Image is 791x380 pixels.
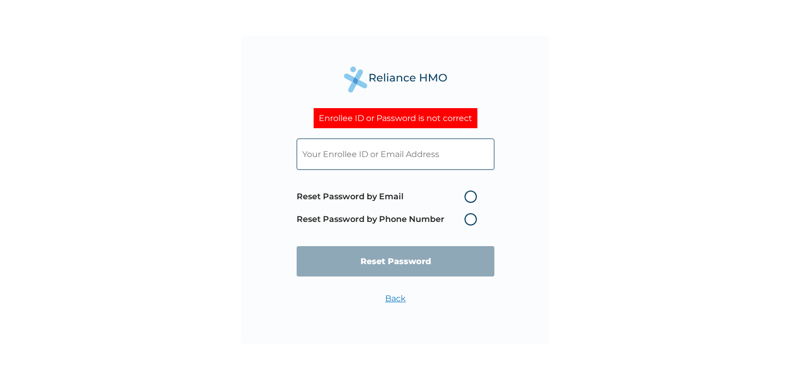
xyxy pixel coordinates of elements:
[344,66,447,93] img: Reliance Health's Logo
[297,191,482,203] label: Reset Password by Email
[297,139,494,170] input: Your Enrollee ID or Email Address
[297,185,482,231] span: Password reset method
[297,213,482,226] label: Reset Password by Phone Number
[314,108,477,128] div: Enrollee ID or Password is not correct
[385,293,406,303] a: Back
[297,246,494,277] input: Reset Password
